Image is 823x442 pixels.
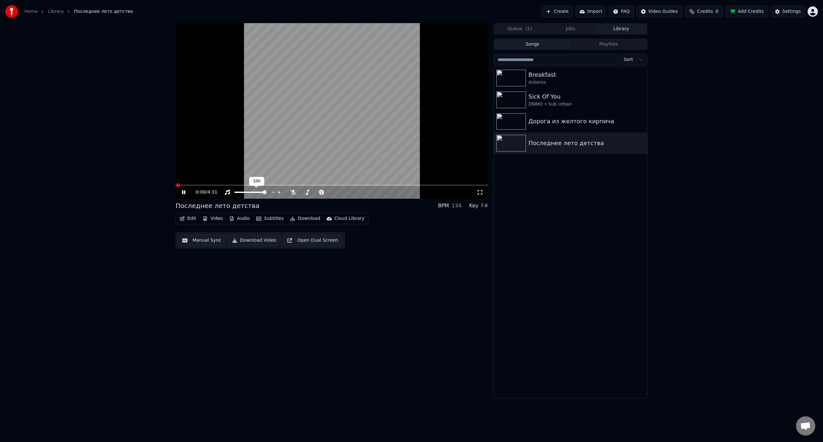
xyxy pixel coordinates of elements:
[452,202,462,210] div: 134
[637,6,682,17] button: Video Guides
[469,202,478,210] div: Key
[24,8,133,15] nav: breadcrumb
[74,8,133,15] span: Последнее лето детства
[494,24,545,34] button: Queue
[782,8,801,15] div: Settings
[196,189,211,195] div: /
[438,202,449,210] div: BPM
[529,117,645,126] div: Дорога из желтого кирпича
[196,189,206,195] span: 0:00
[529,92,645,101] div: Sick Of You
[529,101,645,108] div: DNMO • Sub Urban
[207,189,217,195] span: 4:31
[481,202,488,210] div: F#
[575,6,606,17] button: Import
[529,139,645,148] div: Последнее лето детства
[48,8,64,15] a: Library
[697,8,713,15] span: Credits
[570,40,647,49] button: Playlists
[624,56,633,63] span: Sort
[726,6,768,17] button: Add Credits
[283,235,342,246] button: Open Dual Screen
[716,8,719,15] span: 0
[200,214,225,223] button: Video
[529,70,645,79] div: Breakfast
[176,201,259,210] div: Последнее лето детства
[526,26,532,32] span: ( 1 )
[254,214,286,223] button: Subtitles
[228,235,280,246] button: Download Video
[227,214,252,223] button: Audio
[334,215,364,222] div: Cloud Library
[494,40,571,49] button: Songs
[609,6,634,17] button: FAQ
[796,416,815,436] a: Открытый чат
[685,6,723,17] button: Credits0
[542,6,573,17] button: Create
[24,8,38,15] a: Home
[249,177,264,186] div: 100
[177,214,199,223] button: Edit
[287,214,323,223] button: Download
[545,24,596,34] button: Jobs
[771,6,805,17] button: Settings
[5,5,18,18] img: youka
[529,79,645,86] div: Anteros
[596,24,647,34] button: Library
[178,235,225,246] button: Manual Sync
